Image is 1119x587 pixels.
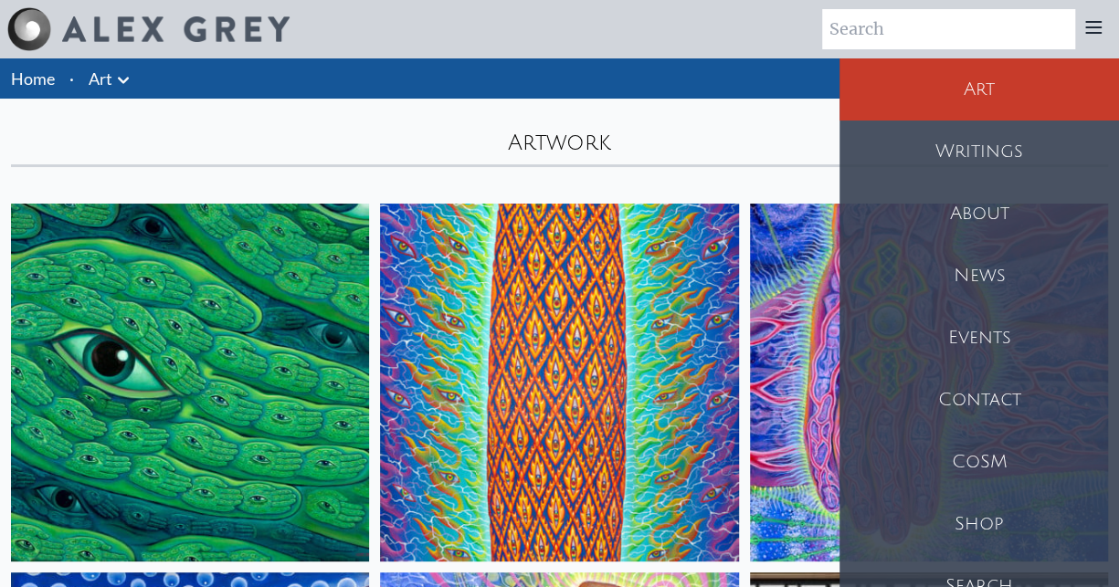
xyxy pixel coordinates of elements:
[839,245,1119,307] a: News
[839,307,1119,369] a: Events
[839,369,1119,431] a: Contact
[89,66,112,91] a: Art
[62,58,81,99] li: ·
[822,9,1075,49] input: Search
[839,183,1119,245] a: About
[839,431,1119,493] a: CoSM
[839,58,1119,121] a: Art
[11,68,55,89] a: Home
[839,121,1119,183] a: Writings
[839,493,1119,555] a: Shop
